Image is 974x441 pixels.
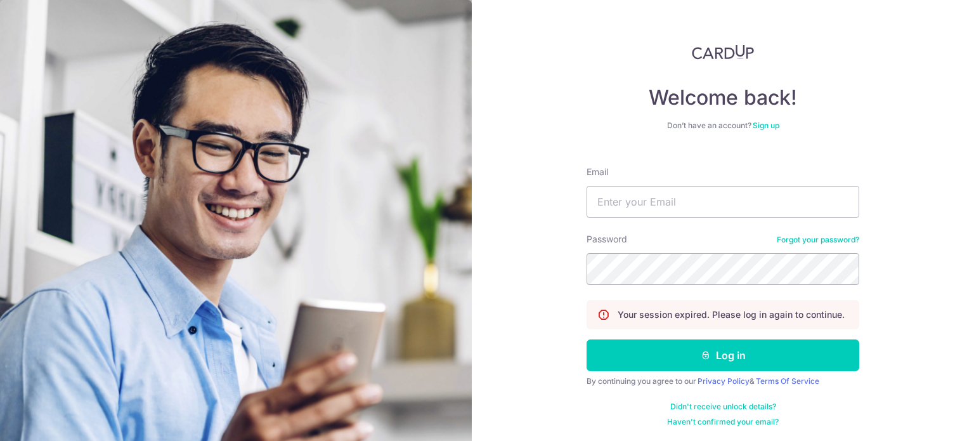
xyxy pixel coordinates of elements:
a: Haven't confirmed your email? [667,417,779,427]
p: Your session expired. Please log in again to continue. [618,308,845,321]
h4: Welcome back! [587,85,859,110]
input: Enter your Email [587,186,859,218]
label: Password [587,233,627,246]
a: Didn't receive unlock details? [670,402,776,412]
a: Terms Of Service [756,376,819,386]
div: Don’t have an account? [587,121,859,131]
button: Log in [587,339,859,371]
label: Email [587,166,608,178]
a: Forgot your password? [777,235,859,245]
a: Sign up [753,121,779,130]
img: CardUp Logo [692,44,754,60]
a: Privacy Policy [698,376,750,386]
div: By continuing you agree to our & [587,376,859,386]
